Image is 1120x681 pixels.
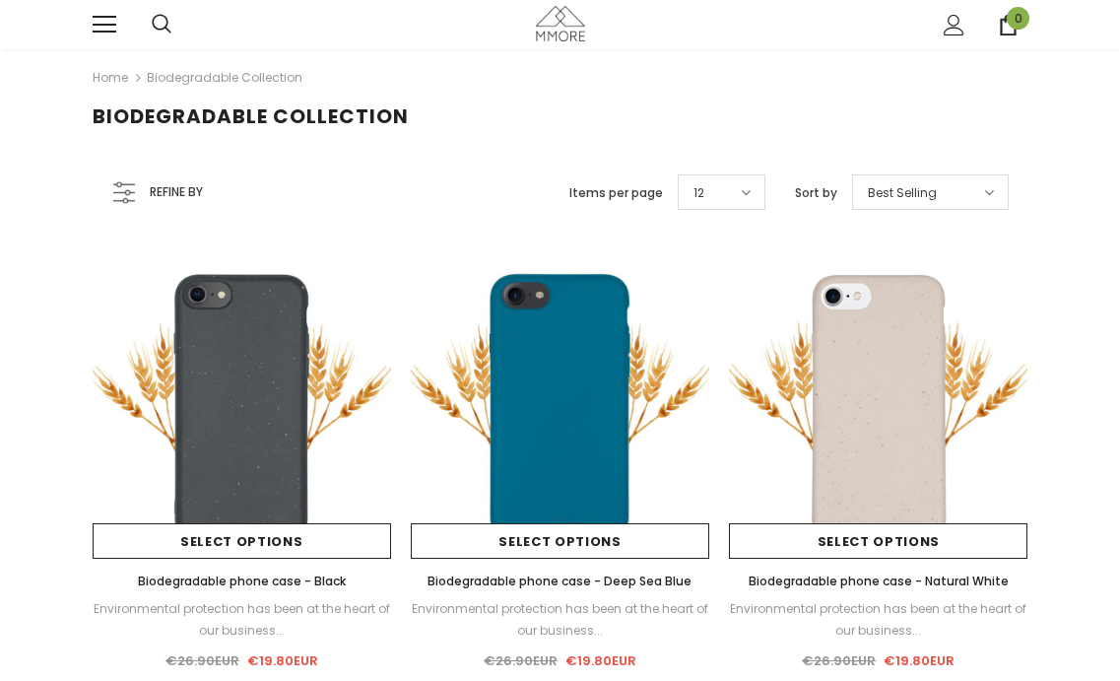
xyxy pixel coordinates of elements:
[1007,7,1029,30] span: 0
[729,598,1027,642] div: Environmental protection has been at the heart of our business...
[411,571,709,592] a: Biodegradable phone case - Deep Sea Blue
[884,651,955,670] span: €19.80EUR
[998,15,1019,35] a: 0
[569,183,663,203] label: Items per page
[150,181,203,203] span: Refine by
[729,523,1027,559] a: Select options
[428,573,692,589] span: Biodegradable phone case - Deep Sea Blue
[411,523,709,559] a: Select options
[411,598,709,642] div: Environmental protection has been at the heart of our business...
[729,571,1027,592] a: Biodegradable phone case - Natural White
[536,6,585,40] img: MMORE Cases
[93,66,128,90] a: Home
[802,651,876,670] span: €26.90EUR
[147,69,302,86] a: Biodegradable Collection
[693,183,704,203] span: 12
[749,573,1009,589] span: Biodegradable phone case - Natural White
[795,183,837,203] label: Sort by
[565,651,636,670] span: €19.80EUR
[93,523,391,559] a: Select options
[484,651,558,670] span: €26.90EUR
[93,102,409,130] span: Biodegradable Collection
[868,183,937,203] span: Best Selling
